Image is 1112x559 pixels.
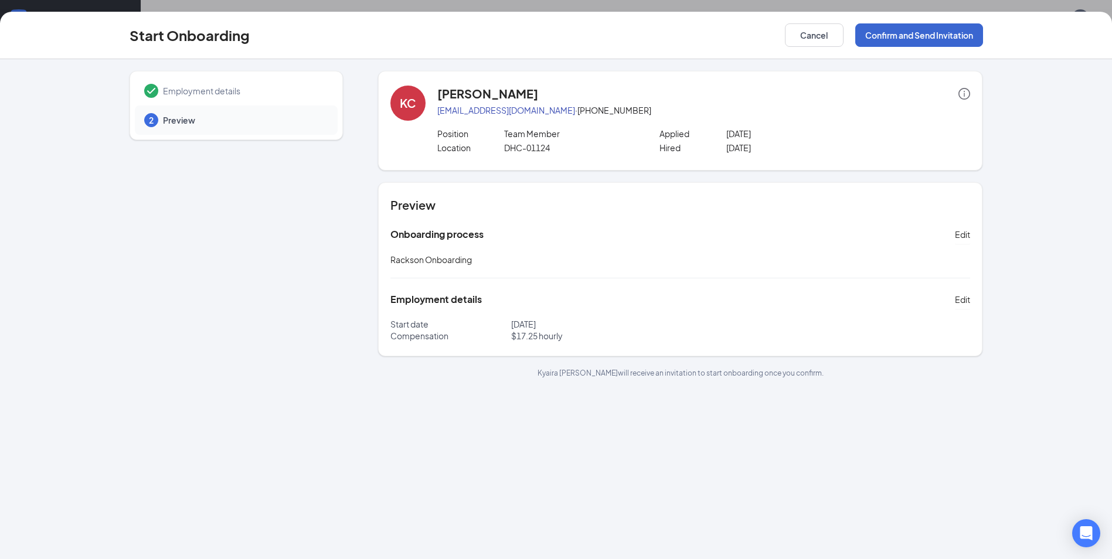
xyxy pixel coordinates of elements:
button: Edit [955,225,970,244]
h5: Employment details [390,293,482,306]
p: Position [437,128,504,139]
p: · [PHONE_NUMBER] [437,104,970,116]
p: Hired [659,142,726,154]
p: Kyaira [PERSON_NAME] will receive an invitation to start onboarding once you confirm. [378,368,982,378]
a: [EMAIL_ADDRESS][DOMAIN_NAME] [437,105,575,115]
span: info-circle [958,88,970,100]
p: [DATE] [511,318,681,330]
p: DHC-01124 [504,142,637,154]
p: $ 17.25 hourly [511,330,681,342]
p: Compensation [390,330,511,342]
span: Employment details [163,85,326,97]
div: Open Intercom Messenger [1072,519,1100,547]
h5: Onboarding process [390,228,484,241]
p: Team Member [504,128,637,139]
p: [DATE] [726,128,859,139]
button: Cancel [785,23,844,47]
span: Preview [163,114,326,126]
h4: Preview [390,197,970,213]
span: Edit [955,229,970,240]
button: Confirm and Send Invitation [855,23,983,47]
p: [DATE] [726,142,859,154]
svg: Checkmark [144,84,158,98]
span: Rackson Onboarding [390,254,472,265]
h3: Start Onboarding [130,25,250,45]
p: Start date [390,318,511,330]
button: Edit [955,290,970,309]
span: Edit [955,294,970,305]
p: Location [437,142,504,154]
span: 2 [149,114,154,126]
h4: [PERSON_NAME] [437,86,538,102]
p: Applied [659,128,726,139]
div: KC [400,95,416,111]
